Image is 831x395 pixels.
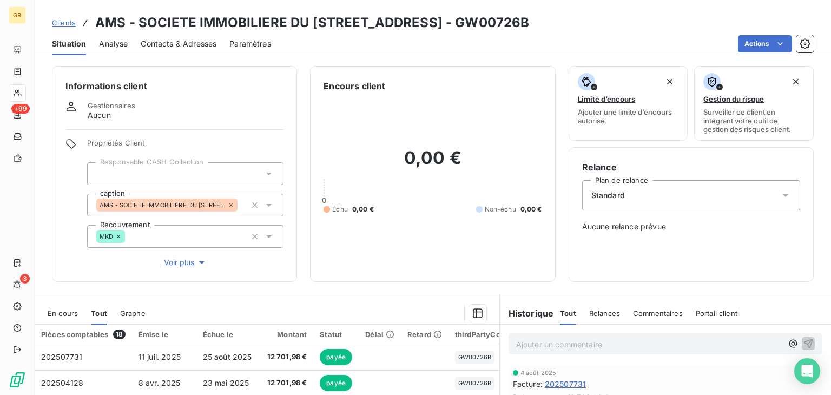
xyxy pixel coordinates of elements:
span: 0 [322,196,326,205]
div: GR [9,6,26,24]
span: 202504128 [41,378,83,387]
div: thirdPartyCode [455,330,509,339]
span: Gestion du risque [703,95,764,103]
span: Standard [591,190,625,201]
span: Propriétés Client [87,139,283,154]
span: Graphe [120,309,146,318]
span: Clients [52,18,76,27]
h6: Encours client [324,80,385,93]
div: Montant [265,330,307,339]
button: Gestion du risqueSurveiller ce client en intégrant votre outil de gestion des risques client. [694,66,814,141]
span: 3 [20,274,30,284]
span: GW00726B [458,380,491,386]
div: Délai [365,330,394,339]
span: Tout [91,309,107,318]
span: Voir plus [164,257,207,268]
span: 0,00 € [352,205,374,214]
span: En cours [48,309,78,318]
button: Voir plus [87,256,283,268]
span: 0,00 € [520,205,542,214]
span: Facture : [513,378,543,390]
span: Portail client [696,309,737,318]
div: Statut [320,330,352,339]
button: Actions [738,35,792,52]
h3: AMS - SOCIETE IMMOBILIERE DU [STREET_ADDRESS] - GW00726B [95,13,529,32]
span: Gestionnaires [88,101,135,110]
h6: Historique [500,307,554,320]
input: Ajouter une valeur [238,200,246,210]
div: Retard [407,330,442,339]
span: 11 juil. 2025 [138,352,181,361]
h6: Informations client [65,80,283,93]
span: GW00726B [458,354,491,360]
span: Relances [589,309,620,318]
h6: Relance [582,161,800,174]
a: Clients [52,17,76,28]
span: 202507731 [545,378,586,390]
button: Limite d’encoursAjouter une limite d’encours autorisé [569,66,688,141]
span: Contacts & Adresses [141,38,216,49]
div: Échue le [203,330,252,339]
span: 25 août 2025 [203,352,252,361]
span: Tout [560,309,576,318]
span: Aucun [88,110,111,121]
span: 202507731 [41,352,82,361]
span: Commentaires [633,309,683,318]
span: Ajouter une limite d’encours autorisé [578,108,679,125]
span: 23 mai 2025 [203,378,249,387]
span: Analyse [99,38,128,49]
img: Logo LeanPay [9,371,26,389]
span: Aucune relance prévue [582,221,800,232]
span: AMS - SOCIETE IMMOBILIERE DU [STREET_ADDRESS] [100,202,226,208]
input: Ajouter une valeur [96,169,105,179]
span: Échu [332,205,348,214]
h2: 0,00 € [324,147,542,180]
span: payée [320,349,352,365]
span: Non-échu [485,205,516,214]
div: Pièces comptables [41,330,126,339]
div: Open Intercom Messenger [794,358,820,384]
span: 18 [113,330,126,339]
span: 4 août 2025 [520,370,557,376]
span: 12 701,98 € [265,378,307,389]
span: +99 [11,104,30,114]
input: Ajouter une valeur [125,232,134,241]
span: 12 701,98 € [265,352,307,363]
span: Situation [52,38,86,49]
span: Limite d’encours [578,95,635,103]
span: payée [320,375,352,391]
span: MKD [100,233,113,240]
span: Surveiller ce client en intégrant votre outil de gestion des risques client. [703,108,804,134]
div: Émise le [138,330,190,339]
span: Paramètres [229,38,271,49]
span: 8 avr. 2025 [138,378,181,387]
